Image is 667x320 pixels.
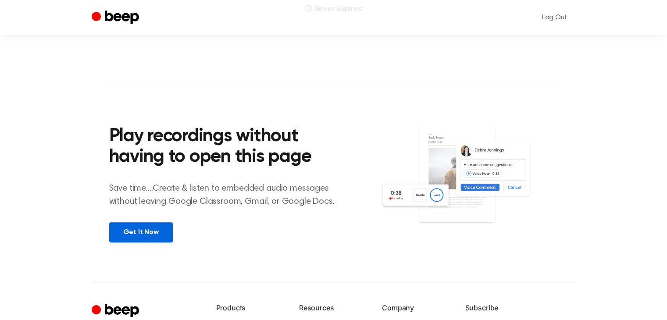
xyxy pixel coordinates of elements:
[109,126,346,168] h2: Play recordings without having to open this page
[382,302,451,313] h6: Company
[92,9,141,26] a: Beep
[533,7,576,28] a: Log Out
[380,124,558,242] img: Voice Comments on Docs and Recording Widget
[109,222,173,242] a: Get It Now
[216,302,285,313] h6: Products
[92,302,141,320] a: Cruip
[465,302,576,313] h6: Subscribe
[109,182,346,208] p: Save time....Create & listen to embedded audio messages without leaving Google Classroom, Gmail, ...
[299,302,368,313] h6: Resources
